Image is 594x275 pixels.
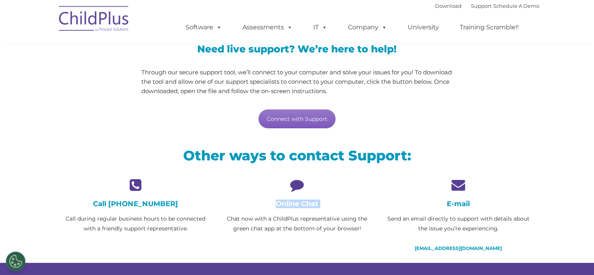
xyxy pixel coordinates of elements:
[340,20,395,35] a: Company
[178,20,230,35] a: Software
[222,200,372,208] h4: Online Chat
[222,214,372,234] p: Chat now with a ChildPlus representative using the green chat app at the bottom of your browser!
[384,214,533,234] p: Send an email directly to support with details about the issue you’re experiencing.
[305,20,335,35] a: IT
[61,214,210,234] p: Call during regular business hours to be connected with a friendly support representative.
[452,20,526,35] a: Training Scramble!!
[61,147,533,164] h2: Other ways to contact Support:
[141,44,453,54] h3: Need live support? We’re here to help!
[259,110,335,128] a: Connect with Support
[435,3,539,9] font: |
[61,200,210,208] h4: Call [PHONE_NUMBER]
[141,68,453,96] p: Through our secure support tool, we’ll connect to your computer and solve your issues for you! To...
[235,20,300,35] a: Assessments
[400,20,447,35] a: University
[55,0,133,40] img: ChildPlus by Procare Solutions
[384,200,533,208] h4: E-mail
[415,245,502,251] a: [EMAIL_ADDRESS][DOMAIN_NAME]
[6,252,25,271] button: Cookies Settings
[471,3,492,9] a: Support
[493,3,539,9] a: Schedule A Demo
[435,3,462,9] a: Download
